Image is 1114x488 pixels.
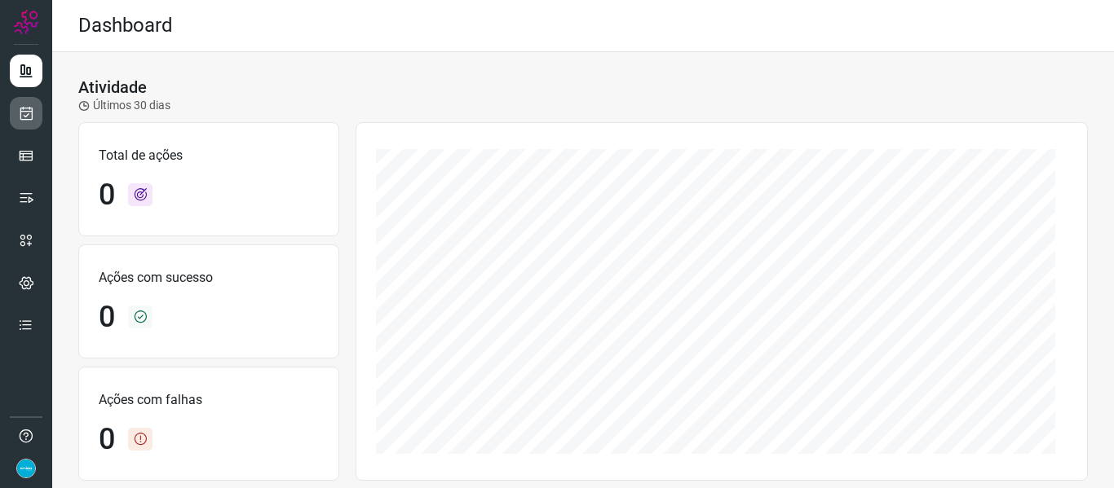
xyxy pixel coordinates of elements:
[78,97,170,114] p: Últimos 30 dias
[99,178,115,213] h1: 0
[99,146,319,165] p: Total de ações
[16,459,36,478] img: 86fc21c22a90fb4bae6cb495ded7e8f6.png
[99,390,319,410] p: Ações com falhas
[99,422,115,457] h1: 0
[99,300,115,335] h1: 0
[14,10,38,34] img: Logo
[78,77,147,97] h3: Atividade
[78,14,173,37] h2: Dashboard
[99,268,319,288] p: Ações com sucesso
